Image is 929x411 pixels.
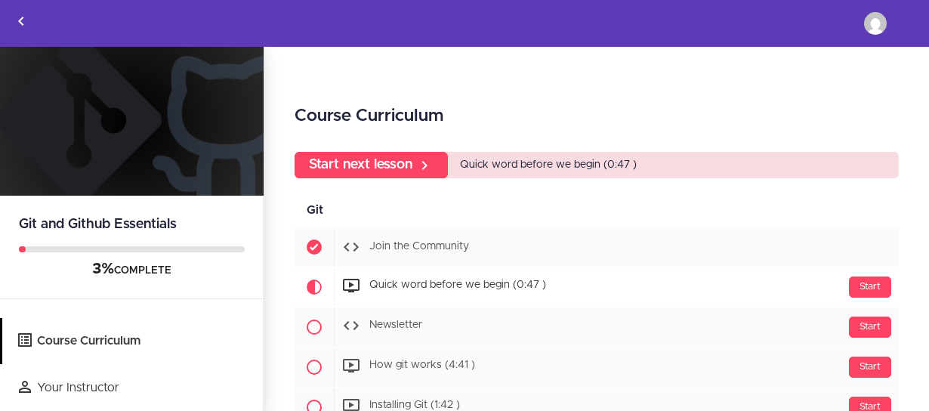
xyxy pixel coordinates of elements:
[369,320,422,331] span: Newsletter
[849,317,891,338] div: Start
[295,193,899,227] div: Git
[295,227,899,267] a: Completed item Join the Community
[295,152,448,178] a: Start next lesson
[295,348,899,387] a: Start How git works (4:41 )
[369,400,460,411] span: Installing Git (1:42 )
[295,267,899,307] a: Current item Start Quick word before we begin (0:47 )
[369,360,475,371] span: How git works (4:41 )
[12,12,30,30] svg: Back to courses
[295,307,899,347] a: Start Newsletter
[92,261,114,277] span: 3%
[864,12,887,35] img: naraallambergenova@gmail.com
[1,1,42,46] a: Back to courses
[295,227,334,267] span: Completed item
[369,280,546,291] span: Quick word before we begin (0:47 )
[849,277,891,298] div: Start
[2,365,264,411] a: Your Instructor
[19,260,245,280] div: COMPLETE
[460,159,637,170] span: Quick word before we begin (0:47 )
[849,357,891,378] div: Start
[2,318,264,364] a: Course Curriculum
[295,104,899,129] h2: Course Curriculum
[369,242,469,252] span: Join the Community
[295,267,334,307] span: Current item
